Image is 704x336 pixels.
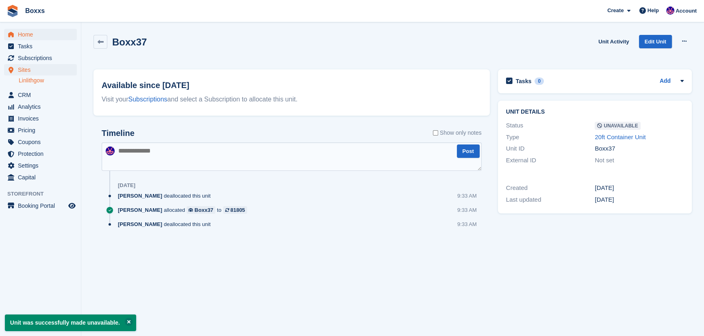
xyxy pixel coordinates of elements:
[18,172,67,183] span: Capital
[102,95,482,104] div: Visit your and select a Subscription to allocate this unit.
[19,77,77,84] a: Linlithgow
[639,35,672,48] a: Edit Unit
[4,113,77,124] a: menu
[516,78,532,85] h2: Tasks
[666,6,674,15] img: Jamie Malcolm
[18,148,67,159] span: Protection
[4,136,77,148] a: menu
[660,77,671,86] a: Add
[595,195,684,205] div: [DATE]
[128,96,167,103] a: Subscriptions
[595,122,640,130] span: Unavailable
[506,156,595,165] div: External ID
[4,64,77,75] a: menu
[4,89,77,101] a: menu
[4,101,77,112] a: menu
[7,5,19,17] img: stora-icon-8386f47178a22dfd0bd8f6a31ec36ba5ce8667c1dd55bd0f319d3a0aa187defe.svg
[5,314,136,331] p: Unit was successfully made unavailable.
[195,206,213,214] div: Boxx37
[118,206,162,214] span: [PERSON_NAME]
[595,144,684,153] div: Boxx37
[118,220,162,228] span: [PERSON_NAME]
[457,144,480,158] button: Post
[18,136,67,148] span: Coupons
[18,125,67,136] span: Pricing
[106,146,115,155] img: Jamie Malcolm
[457,220,477,228] div: 9:33 AM
[4,200,77,211] a: menu
[433,129,482,137] label: Show only notes
[4,41,77,52] a: menu
[187,206,215,214] a: Boxx37
[535,78,544,85] div: 0
[433,129,438,137] input: Show only notes
[223,206,247,214] a: 81805
[18,52,67,64] span: Subscriptions
[118,182,135,189] div: [DATE]
[102,129,135,138] h2: Timeline
[595,183,684,193] div: [DATE]
[118,220,215,228] div: deallocated this unit
[18,113,67,124] span: Invoices
[4,148,77,159] a: menu
[506,121,595,130] div: Status
[18,160,67,171] span: Settings
[4,29,77,40] a: menu
[67,201,77,211] a: Preview store
[4,160,77,171] a: menu
[648,6,659,15] span: Help
[118,192,215,200] div: deallocated this unit
[595,35,632,48] a: Unit Activity
[22,4,48,17] a: Boxxs
[4,172,77,183] a: menu
[506,133,595,142] div: Type
[18,200,67,211] span: Booking Portal
[506,109,684,115] h2: Unit details
[118,206,251,214] div: allocated to
[18,64,67,75] span: Sites
[4,52,77,64] a: menu
[230,206,245,214] div: 81805
[112,37,147,47] h2: Boxx37
[607,6,624,15] span: Create
[506,195,595,205] div: Last updated
[595,134,645,140] a: 20ft Container Unit
[102,79,482,91] h2: Available since [DATE]
[18,101,67,112] span: Analytics
[457,192,477,200] div: 9:33 AM
[457,206,477,214] div: 9:33 AM
[506,144,595,153] div: Unit ID
[118,192,162,200] span: [PERSON_NAME]
[506,183,595,193] div: Created
[18,41,67,52] span: Tasks
[4,125,77,136] a: menu
[7,190,81,198] span: Storefront
[595,156,684,165] div: Not set
[18,89,67,101] span: CRM
[676,7,697,15] span: Account
[18,29,67,40] span: Home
